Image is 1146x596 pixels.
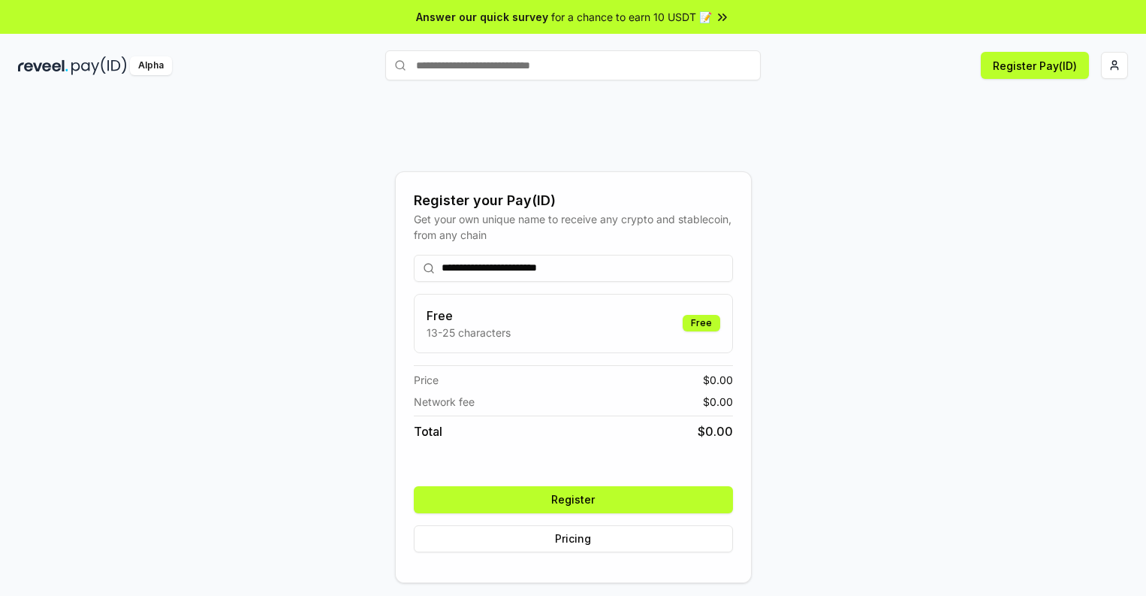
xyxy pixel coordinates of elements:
[427,325,511,340] p: 13-25 characters
[703,372,733,388] span: $ 0.00
[551,9,712,25] span: for a chance to earn 10 USDT 📝
[427,307,511,325] h3: Free
[414,190,733,211] div: Register your Pay(ID)
[981,52,1089,79] button: Register Pay(ID)
[414,211,733,243] div: Get your own unique name to receive any crypto and stablecoin, from any chain
[683,315,720,331] div: Free
[414,486,733,513] button: Register
[414,525,733,552] button: Pricing
[416,9,548,25] span: Answer our quick survey
[414,422,442,440] span: Total
[698,422,733,440] span: $ 0.00
[703,394,733,410] span: $ 0.00
[18,56,68,75] img: reveel_dark
[414,372,439,388] span: Price
[71,56,127,75] img: pay_id
[414,394,475,410] span: Network fee
[130,56,172,75] div: Alpha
